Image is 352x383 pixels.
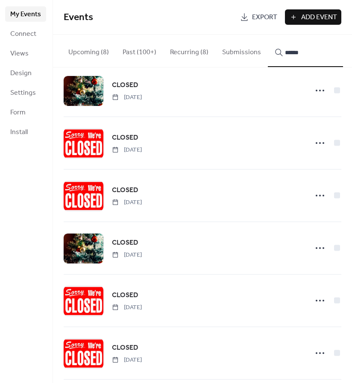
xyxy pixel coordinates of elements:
[112,132,138,143] a: CLOSED
[10,29,36,39] span: Connect
[112,238,138,248] span: CLOSED
[285,9,341,25] button: Add Event
[112,356,142,365] span: [DATE]
[112,80,138,91] a: CLOSED
[5,46,46,61] a: Views
[112,290,138,301] span: CLOSED
[112,237,138,249] a: CLOSED
[10,127,28,137] span: Install
[10,49,29,59] span: Views
[112,342,138,354] a: CLOSED
[10,9,41,20] span: My Events
[112,185,138,196] span: CLOSED
[112,146,142,155] span: [DATE]
[116,35,163,66] button: Past (100+)
[112,198,142,207] span: [DATE]
[301,12,337,23] span: Add Event
[252,12,277,23] span: Export
[5,124,46,140] a: Install
[112,251,142,260] span: [DATE]
[112,93,142,102] span: [DATE]
[10,68,32,79] span: Design
[112,133,138,143] span: CLOSED
[112,185,138,196] a: CLOSED
[5,105,46,120] a: Form
[5,6,46,22] a: My Events
[62,35,116,66] button: Upcoming (8)
[236,9,282,25] a: Export
[10,108,26,118] span: Form
[112,343,138,353] span: CLOSED
[163,35,215,66] button: Recurring (8)
[5,85,46,100] a: Settings
[112,290,138,301] a: CLOSED
[5,65,46,81] a: Design
[10,88,36,98] span: Settings
[215,35,268,66] button: Submissions
[64,8,93,27] span: Events
[5,26,46,41] a: Connect
[112,80,138,91] span: CLOSED
[112,303,142,312] span: [DATE]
